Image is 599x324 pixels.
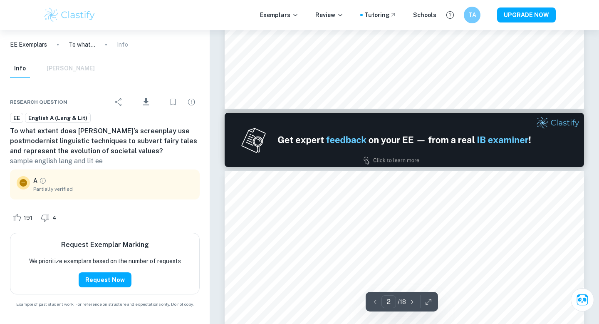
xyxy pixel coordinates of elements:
[571,288,594,312] button: Ask Clai
[48,214,61,222] span: 4
[43,7,96,23] img: Clastify logo
[10,126,200,156] h6: To what extent does [PERSON_NAME]’s screenplay use postmodernist linguistic techniques to subvert...
[165,94,181,110] div: Bookmark
[10,98,67,106] span: Research question
[29,257,181,266] p: We prioritize exemplars based on the number of requests
[443,8,457,22] button: Help and Feedback
[33,176,37,185] p: A
[497,7,556,22] button: UPGRADE NOW
[10,156,200,166] p: sample english lang and lit ee
[183,94,200,110] div: Report issue
[398,297,406,307] p: / 18
[25,114,90,122] span: English A (Lang & Lit)
[10,40,47,49] a: EE Exemplars
[10,301,200,307] span: Example of past student work. For reference on structure and expectations only. Do not copy.
[10,114,23,122] span: EE
[79,272,131,287] button: Request Now
[225,113,584,167] img: Ad
[129,91,163,113] div: Download
[69,40,95,49] p: To what extent does [PERSON_NAME]’s screenplay use postmodernist linguistic techniques to subvert...
[110,94,127,110] div: Share
[61,240,149,250] h6: Request Exemplar Marking
[464,7,480,23] button: TA
[260,10,299,20] p: Exemplars
[25,113,91,123] a: English A (Lang & Lit)
[39,211,61,224] div: Dislike
[315,10,344,20] p: Review
[468,10,477,20] h6: TA
[19,214,37,222] span: 191
[117,40,128,49] p: Info
[364,10,396,20] a: Tutoring
[33,185,193,193] span: Partially verified
[413,10,436,20] a: Schools
[39,177,47,184] a: Grade partially verified
[10,113,23,123] a: EE
[10,211,37,224] div: Like
[10,60,30,78] button: Info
